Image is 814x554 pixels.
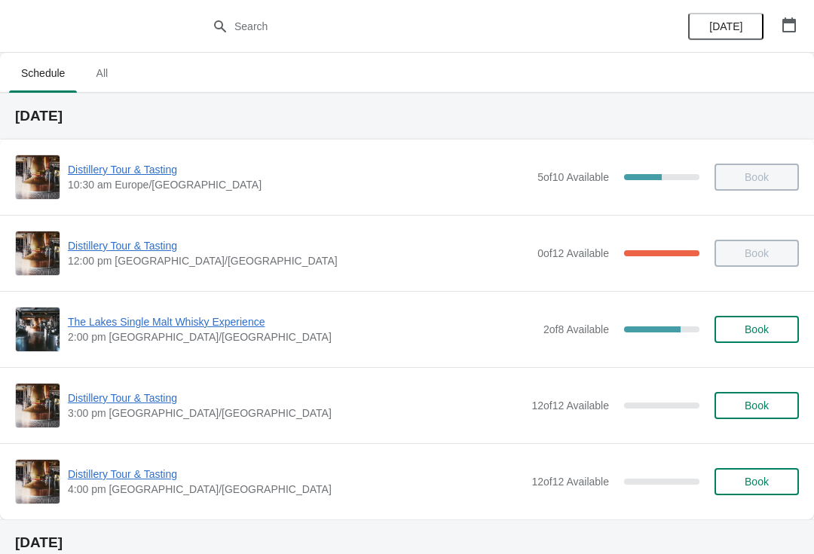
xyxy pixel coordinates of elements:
[543,323,609,335] span: 2 of 8 Available
[537,171,609,183] span: 5 of 10 Available
[688,13,764,40] button: [DATE]
[68,467,524,482] span: Distillery Tour & Tasting
[16,155,60,199] img: Distillery Tour & Tasting | | 10:30 am Europe/London
[68,314,536,329] span: The Lakes Single Malt Whisky Experience
[68,390,524,406] span: Distillery Tour & Tasting
[715,468,799,495] button: Book
[531,399,609,412] span: 12 of 12 Available
[83,60,121,87] span: All
[745,399,769,412] span: Book
[531,476,609,488] span: 12 of 12 Available
[68,238,530,253] span: Distillery Tour & Tasting
[68,253,530,268] span: 12:00 pm [GEOGRAPHIC_DATA]/[GEOGRAPHIC_DATA]
[68,406,524,421] span: 3:00 pm [GEOGRAPHIC_DATA]/[GEOGRAPHIC_DATA]
[715,392,799,419] button: Book
[16,384,60,427] img: Distillery Tour & Tasting | | 3:00 pm Europe/London
[745,323,769,335] span: Book
[68,482,524,497] span: 4:00 pm [GEOGRAPHIC_DATA]/[GEOGRAPHIC_DATA]
[16,308,60,351] img: The Lakes Single Malt Whisky Experience | | 2:00 pm Europe/London
[9,60,77,87] span: Schedule
[15,109,799,124] h2: [DATE]
[15,535,799,550] h2: [DATE]
[68,329,536,344] span: 2:00 pm [GEOGRAPHIC_DATA]/[GEOGRAPHIC_DATA]
[537,247,609,259] span: 0 of 12 Available
[745,476,769,488] span: Book
[709,20,742,32] span: [DATE]
[68,177,530,192] span: 10:30 am Europe/[GEOGRAPHIC_DATA]
[715,316,799,343] button: Book
[16,460,60,503] img: Distillery Tour & Tasting | | 4:00 pm Europe/London
[68,162,530,177] span: Distillery Tour & Tasting
[16,231,60,275] img: Distillery Tour & Tasting | | 12:00 pm Europe/London
[234,13,610,40] input: Search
